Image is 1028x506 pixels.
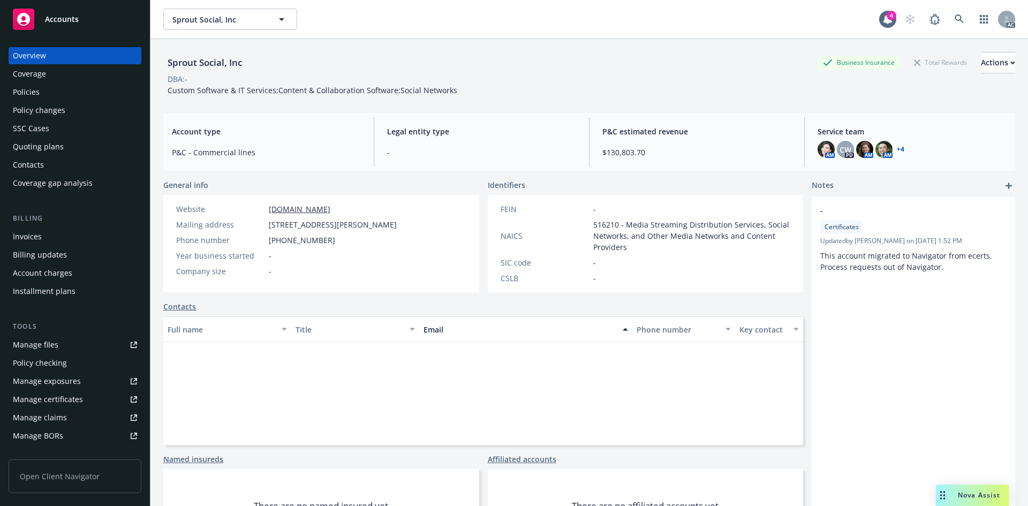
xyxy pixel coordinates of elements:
[269,235,335,246] span: [PHONE_NUMBER]
[9,120,141,137] a: SSC Cases
[739,324,787,335] div: Key contact
[825,222,859,232] span: Certificates
[419,316,632,342] button: Email
[45,15,79,24] span: Accounts
[818,141,835,158] img: photo
[936,485,949,506] div: Drag to move
[13,336,58,353] div: Manage files
[269,266,271,277] span: -
[812,179,834,192] span: Notes
[593,273,596,284] span: -
[13,47,46,64] div: Overview
[9,156,141,173] a: Contacts
[501,203,589,215] div: FEIN
[9,4,141,34] a: Accounts
[936,485,1009,506] button: Nova Assist
[13,156,44,173] div: Contacts
[172,126,361,137] span: Account type
[632,316,735,342] button: Phone number
[269,250,271,261] span: -
[9,373,141,390] a: Manage exposures
[593,219,791,253] span: 516210 - Media Streaming Distribution Services, Social Networks, and Other Media Networks and Con...
[593,203,596,215] span: -
[168,73,187,85] div: DBA: -
[9,175,141,192] a: Coverage gap analysis
[13,283,75,300] div: Installment plans
[13,246,67,263] div: Billing updates
[9,138,141,155] a: Quoting plans
[168,85,457,95] span: Custom Software & IT Services;Content & Collaboration Software;Social Networks
[602,147,791,158] span: $130,803.70
[840,144,851,155] span: CW
[818,126,1007,137] span: Service team
[593,257,596,268] span: -
[9,391,141,408] a: Manage certificates
[13,138,64,155] div: Quoting plans
[176,250,264,261] div: Year business started
[9,445,141,463] a: Summary of insurance
[899,9,921,30] a: Start snowing
[269,204,330,214] a: [DOMAIN_NAME]
[176,203,264,215] div: Website
[163,56,246,70] div: Sprout Social, Inc
[501,273,589,284] div: CSLB
[9,47,141,64] a: Overview
[9,65,141,82] a: Coverage
[981,52,1015,73] button: Actions
[163,9,297,30] button: Sprout Social, Inc
[875,141,893,158] img: photo
[973,9,995,30] a: Switch app
[296,324,403,335] div: Title
[949,9,970,30] a: Search
[13,265,72,282] div: Account charges
[602,126,791,137] span: P&C estimated revenue
[172,14,265,25] span: Sprout Social, Inc
[13,228,42,245] div: Invoices
[9,321,141,332] div: Tools
[9,228,141,245] a: Invoices
[9,265,141,282] a: Account charges
[856,141,873,158] img: photo
[176,266,264,277] div: Company size
[9,102,141,119] a: Policy changes
[812,197,1015,281] div: -CertificatesUpdatedby [PERSON_NAME] on [DATE] 1:52 PMThis account migrated to Navigator from ece...
[9,84,141,101] a: Policies
[924,9,946,30] a: Report a Bug
[168,324,275,335] div: Full name
[269,219,397,230] span: [STREET_ADDRESS][PERSON_NAME]
[13,102,65,119] div: Policy changes
[909,56,972,69] div: Total Rewards
[820,251,994,272] span: This account migrated to Navigator from ecerts. Process requests out of Navigator.
[637,324,719,335] div: Phone number
[13,354,67,372] div: Policy checking
[501,257,589,268] div: SIC code
[488,454,556,465] a: Affiliated accounts
[176,235,264,246] div: Phone number
[9,213,141,224] div: Billing
[9,336,141,353] a: Manage files
[887,11,896,20] div: 4
[172,147,361,158] span: P&C - Commercial lines
[163,301,196,312] a: Contacts
[897,146,904,153] a: +4
[9,283,141,300] a: Installment plans
[13,427,63,444] div: Manage BORs
[13,445,94,463] div: Summary of insurance
[488,179,525,191] span: Identifiers
[13,84,40,101] div: Policies
[163,179,208,191] span: General info
[735,316,803,342] button: Key contact
[9,354,141,372] a: Policy checking
[13,120,49,137] div: SSC Cases
[13,65,46,82] div: Coverage
[13,175,93,192] div: Coverage gap analysis
[163,316,291,342] button: Full name
[1002,179,1015,192] a: add
[163,454,223,465] a: Named insureds
[958,490,1000,500] span: Nova Assist
[9,246,141,263] a: Billing updates
[424,324,616,335] div: Email
[818,56,900,69] div: Business Insurance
